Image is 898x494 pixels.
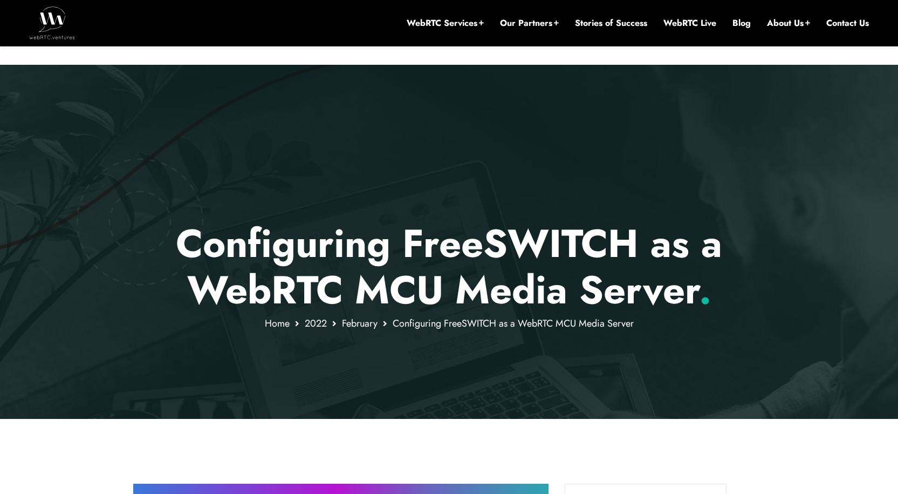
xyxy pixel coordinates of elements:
img: WebRTC.ventures [29,6,75,39]
span: . [699,262,711,318]
a: Home [265,316,290,330]
a: Blog [732,17,751,29]
a: Stories of Success [575,17,647,29]
h1: Configuring FreeSWITCH as a WebRTC MCU Media Server [133,220,765,314]
a: About Us [767,17,810,29]
span: Configuring FreeSWITCH as a WebRTC MCU Media Server [393,316,634,330]
a: 2022 [305,316,327,330]
a: Contact Us [826,17,869,29]
a: WebRTC Live [663,17,716,29]
a: February [342,316,378,330]
a: WebRTC Services [407,17,484,29]
a: Our Partners [500,17,559,29]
